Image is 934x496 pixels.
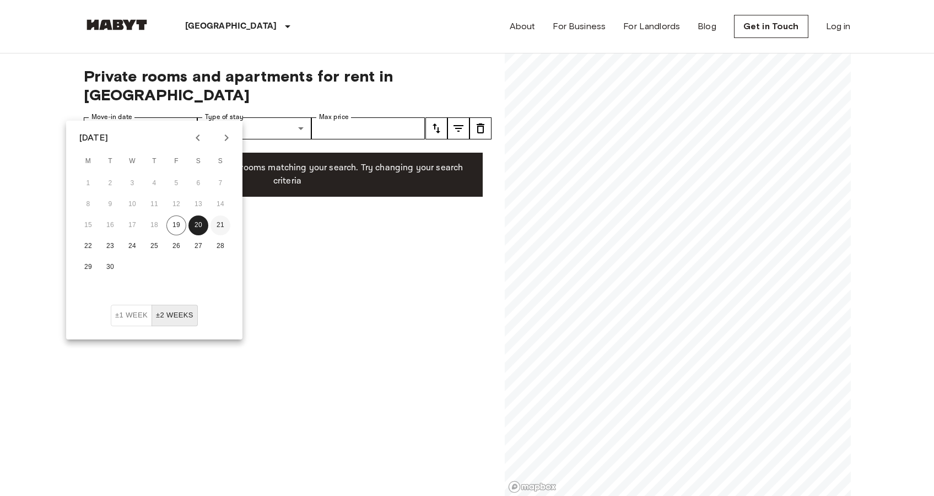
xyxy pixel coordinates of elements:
button: 22 [78,236,98,256]
button: 30 [100,257,120,277]
label: Max price [319,112,349,122]
span: Wednesday [122,150,142,172]
button: 21 [210,215,230,235]
button: Next month [217,128,236,147]
a: For Business [553,20,606,33]
div: [DATE] [79,131,108,144]
a: For Landlords [623,20,680,33]
a: Blog [698,20,716,33]
span: Private rooms and apartments for rent in [GEOGRAPHIC_DATA] [84,67,492,104]
p: Unfortunately there are no free rooms matching your search. Try changing your search criteria [101,161,474,188]
span: Sunday [210,150,230,172]
p: [GEOGRAPHIC_DATA] [185,20,277,33]
a: Get in Touch [734,15,808,38]
span: Monday [78,150,98,172]
button: 28 [210,236,230,256]
a: Mapbox logo [508,481,557,493]
button: ±2 weeks [152,305,198,326]
span: Tuesday [100,150,120,172]
div: Move In Flexibility [111,305,198,326]
button: ±1 week [111,305,152,326]
button: 27 [188,236,208,256]
label: Move-in date [91,112,132,122]
img: Habyt [84,19,150,30]
span: Friday [166,150,186,172]
span: Saturday [188,150,208,172]
button: tune [425,117,447,139]
button: 20 [188,215,208,235]
button: Previous month [188,128,207,147]
button: 23 [100,236,120,256]
button: 24 [122,236,142,256]
label: Type of stay [205,112,244,122]
button: 19 [166,215,186,235]
button: 26 [166,236,186,256]
button: tune [469,117,492,139]
a: Log in [826,20,851,33]
div: Mutliple [197,117,311,139]
button: 25 [144,236,164,256]
a: About [510,20,536,33]
span: Thursday [144,150,164,172]
button: tune [447,117,469,139]
button: 29 [78,257,98,277]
